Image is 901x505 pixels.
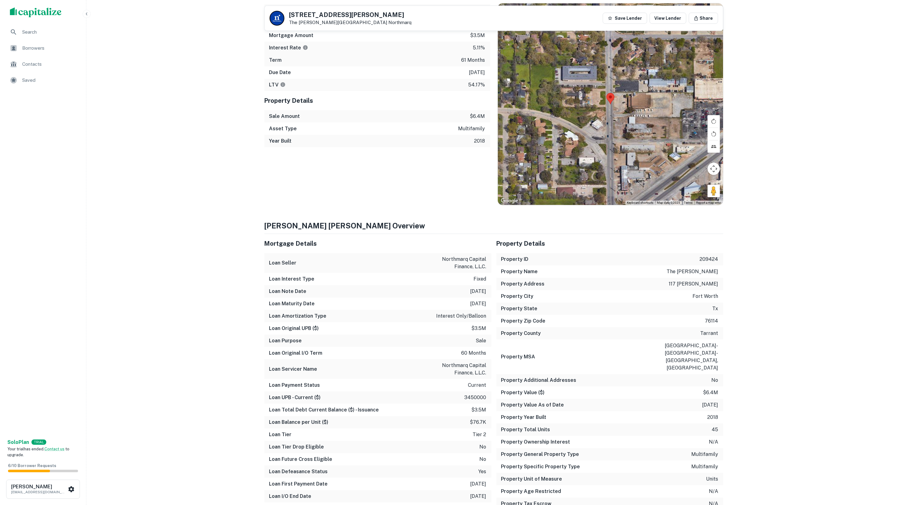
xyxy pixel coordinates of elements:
h6: Loan Purpose [269,337,302,344]
p: 61 months [461,56,485,64]
p: tarrant [701,330,718,337]
button: Tilt map [708,140,720,153]
a: Borrowers [5,41,81,56]
p: yes [479,468,486,475]
a: Terms (opens in new tab) [684,201,693,204]
p: fort worth [693,293,718,300]
h6: Loan Servicer Name [269,365,317,373]
h6: Property County [501,330,541,337]
p: multifamily [692,463,718,470]
p: 60 months [461,349,486,357]
h5: Property Details [496,239,723,248]
p: [DATE] [470,493,486,500]
h6: Loan UPB - Current ($) [269,394,321,401]
p: [DATE] [470,288,486,295]
button: Drag Pegman onto the map to open Street View [708,185,720,197]
a: Report a map error [696,201,721,204]
span: Your trial has ended. to upgrade. [7,447,69,457]
p: $3.5m [472,406,486,414]
a: SoloPlan [7,439,29,446]
h6: Term [269,56,282,64]
h6: Loan Tier Drop Eligible [269,443,324,451]
p: n/a [709,488,718,495]
span: Saved [22,77,77,84]
img: capitalize-logo.png [10,7,62,17]
p: tx [713,305,718,312]
p: [EMAIL_ADDRESS][DOMAIN_NAME] [11,489,67,495]
p: the [PERSON_NAME] [667,268,718,275]
h6: Loan Tier [269,431,292,438]
strong: Solo Plan [7,439,29,445]
h6: Loan Seller [269,259,297,267]
p: 76114 [705,317,718,325]
span: Search [22,28,77,36]
h5: Mortgage Details [264,239,491,248]
img: Google [499,197,520,205]
button: Keyboard shortcuts [627,201,654,205]
h4: [PERSON_NAME] [PERSON_NAME] Overview [264,220,723,231]
h6: Property Value ($) [501,389,545,396]
button: [PERSON_NAME][EMAIL_ADDRESS][DOMAIN_NAME] [6,480,80,499]
h6: [PERSON_NAME] [11,484,67,489]
button: Rotate map clockwise [708,115,720,127]
p: multifamily [692,451,718,458]
p: [DATE] [470,300,486,307]
h5: [STREET_ADDRESS][PERSON_NAME] [289,12,412,18]
p: 2018 [708,414,718,421]
a: Contacts [5,57,81,72]
h6: Loan Payment Status [269,382,320,389]
a: Contact us [44,447,64,451]
p: 209424 [700,256,718,263]
h6: Property Zip Code [501,317,546,325]
h6: Loan Total Debt Current Balance ($) - Issuance [269,406,379,414]
h5: Property Details [264,96,490,105]
p: $76.7k [470,419,486,426]
p: sale [476,337,486,344]
h6: Loan I/O End Date [269,493,312,500]
span: 6 / 10 Borrower Requests [8,463,56,468]
p: 117 [PERSON_NAME] [669,280,718,288]
iframe: Chat Widget [870,456,901,485]
h6: Loan Future Cross Eligible [269,456,333,463]
p: 54.17% [469,81,485,89]
p: The [PERSON_NAME][GEOGRAPHIC_DATA] [289,20,412,25]
h6: Property MSA [501,353,535,361]
p: current [468,382,486,389]
h6: Year Built [269,137,292,145]
div: Search [5,25,81,40]
p: 5.11% [473,44,485,52]
h6: Property Address [501,280,545,288]
h6: Property Year Built [501,414,547,421]
p: $6.4m [470,113,485,120]
span: Map data ©2025 [657,201,680,204]
h6: Loan Maturity Date [269,300,315,307]
a: Saved [5,73,81,88]
p: $3.5m [472,325,486,332]
button: Rotate map counterclockwise [708,128,720,140]
div: TRIAL [31,440,46,445]
h6: Property Name [501,268,538,275]
p: interest only/balloon [436,312,486,320]
p: tier 2 [473,431,486,438]
h6: Asset Type [269,125,297,132]
h6: Property Age Restricted [501,488,561,495]
span: Contacts [22,61,77,68]
h6: Mortgage Amount [269,32,314,39]
p: 3450000 [465,394,486,401]
p: units [706,475,718,483]
h6: Loan First Payment Date [269,480,328,488]
span: Borrowers [22,44,77,52]
h6: Loan Interest Type [269,275,315,283]
p: fixed [474,275,486,283]
h6: Property General Property Type [501,451,579,458]
button: Share [689,13,718,24]
h6: Property Ownership Interest [501,438,570,446]
h6: Property Additional Addresses [501,377,577,384]
a: View Lender [650,13,686,24]
svg: LTVs displayed on the website are for informational purposes only and may be reported incorrectly... [280,82,286,87]
p: $6.4m [703,389,718,396]
h6: Loan Defeasance Status [269,468,328,475]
